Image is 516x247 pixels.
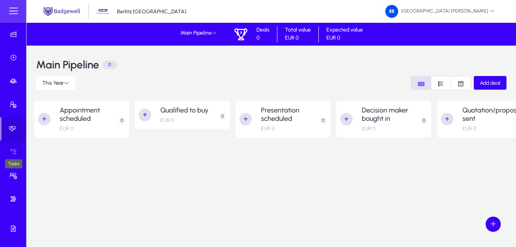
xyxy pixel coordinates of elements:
[385,5,495,18] span: [GEOGRAPHIC_DATA] [PERSON_NAME]
[36,76,75,90] button: This Year
[118,117,125,125] p: 0
[172,26,225,40] button: Main Pipeline
[340,113,353,125] button: +
[160,117,174,124] p: EUR 0
[379,5,501,18] button: [GEOGRAPHIC_DATA] [PERSON_NAME]
[117,8,186,15] p: Berlitz [GEOGRAPHIC_DATA]
[326,35,363,41] p: EUR 0
[256,27,269,33] p: Deals
[362,126,375,132] p: EUR 0
[285,35,311,41] p: EUR 0
[326,27,363,33] p: Expected value
[441,113,453,125] button: +
[261,126,275,132] p: EUR 0
[36,60,99,69] h3: Main Pipeline
[42,6,82,17] img: main.png
[5,159,22,168] div: Tasks
[362,106,420,123] h2: Decision maker bought in
[474,76,507,90] button: Add deal
[480,80,500,86] span: Add deal
[261,106,320,123] h2: Presentation scheduled
[320,117,327,125] p: 0
[420,117,427,125] p: 0
[462,126,476,132] p: EUR 0
[180,30,217,36] span: Main Pipeline
[256,35,269,41] p: 0
[385,5,398,18] img: 168.png
[160,106,209,114] h2: Qualified to buy
[42,80,64,86] span: This Year
[60,126,73,132] p: EUR 0
[96,4,110,19] img: 34.jpg
[139,109,151,121] button: +
[219,112,226,120] p: 0
[411,76,471,90] mat-button-toggle-group: Font Style
[60,106,118,123] h2: Appointment scheduled
[239,113,252,125] button: +
[285,27,311,33] p: Total value
[38,113,51,125] button: +
[102,60,117,69] p: 0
